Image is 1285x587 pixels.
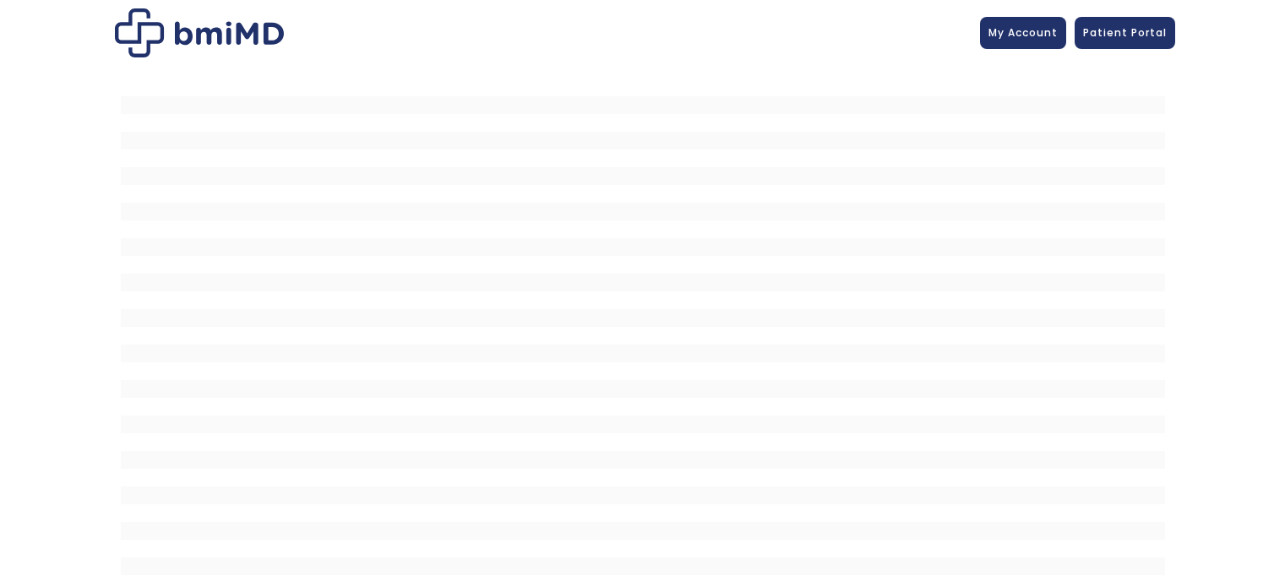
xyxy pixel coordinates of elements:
iframe: MDI Patient Messaging Portal [121,79,1165,585]
span: My Account [988,25,1058,40]
img: Patient Messaging Portal [115,8,284,57]
span: Patient Portal [1083,25,1167,40]
a: Patient Portal [1075,17,1175,49]
a: My Account [980,17,1066,49]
